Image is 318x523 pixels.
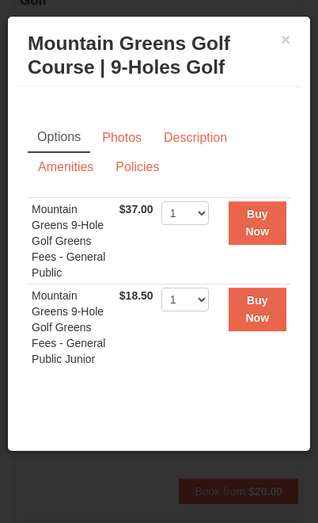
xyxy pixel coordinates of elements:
[229,288,286,331] button: Buy Now
[229,201,286,245] button: Buy Now
[153,123,237,153] a: Description
[28,284,115,371] td: Mountain Greens 9-Hole Golf Greens Fees - General Public Junior
[92,123,152,153] a: Photos
[105,152,169,182] a: Policies
[273,24,298,55] button: ×
[28,152,104,182] a: Amenities
[119,289,153,302] span: $18.50
[245,294,269,324] strong: Buy Now
[119,203,153,216] span: $37.00
[28,198,115,284] td: Mountain Greens 9-Hole Golf Greens Fees - General Public
[28,32,290,79] h3: Mountain Greens Golf Course | 9-Holes Golf
[28,123,90,153] a: Options
[245,208,269,238] strong: Buy Now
